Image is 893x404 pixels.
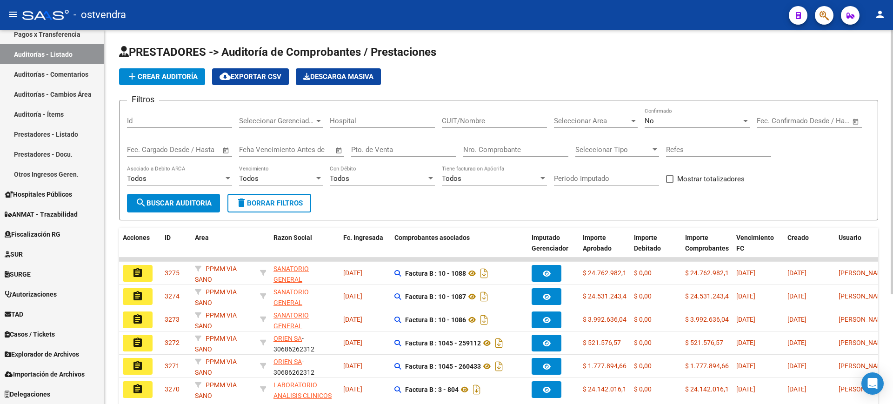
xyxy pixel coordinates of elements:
[851,116,861,127] button: Open calendar
[405,363,481,370] strong: Factura B : 1045 - 260433
[634,234,661,252] span: Importe Debitado
[195,358,237,376] span: PPMM VIA SANO
[165,234,171,241] span: ID
[405,339,481,347] strong: Factura B : 1045 - 259112
[127,146,165,154] input: Fecha inicio
[127,93,159,106] h3: Filtros
[195,265,237,283] span: PPMM VIA SANO
[405,270,466,277] strong: Factura B : 10 - 1088
[5,229,60,239] span: Fiscalización RG
[736,269,755,277] span: [DATE]
[5,329,55,339] span: Casos / Tickets
[528,228,579,269] datatable-header-cell: Imputado Gerenciador
[839,269,888,277] span: [PERSON_NAME]
[195,234,209,241] span: Area
[478,266,490,281] i: Descargar documento
[119,68,205,85] button: Crear Auditoría
[195,288,237,306] span: PPMM VIA SANO
[127,194,220,212] button: Buscar Auditoria
[195,381,237,399] span: PPMM VIA SANO
[634,339,652,346] span: $ 0,00
[273,310,336,330] div: - 30546127652
[135,199,212,207] span: Buscar Auditoria
[340,228,391,269] datatable-header-cell: Fc. Ingresada
[839,292,888,300] span: [PERSON_NAME]
[273,288,326,338] span: SANATORIO GENERAL [PERSON_NAME] CLINICA PRIVADA S.R.L.
[343,385,362,393] span: [DATE]
[239,174,259,183] span: Todos
[227,194,311,212] button: Borrar Filtros
[839,385,888,393] span: [PERSON_NAME]
[273,287,336,306] div: - 30546127652
[736,234,774,252] span: Vencimiento FC
[127,71,138,82] mat-icon: add
[173,146,218,154] input: Fecha fin
[787,339,806,346] span: [DATE]
[736,316,755,323] span: [DATE]
[583,234,612,252] span: Importe Aprobado
[273,358,302,365] span: ORIEN SA
[685,316,729,323] span: $ 3.992.636,04
[634,269,652,277] span: $ 0,00
[583,385,630,393] span: $ 24.142.016,10
[839,339,888,346] span: [PERSON_NAME]
[220,71,231,82] mat-icon: cloud_download
[579,228,630,269] datatable-header-cell: Importe Aprobado
[273,333,336,353] div: - 30686262312
[634,316,652,323] span: $ 0,00
[575,146,651,154] span: Seleccionar Tipo
[685,234,729,252] span: Importe Comprobantes
[787,362,806,370] span: [DATE]
[733,228,784,269] datatable-header-cell: Vencimiento FC
[554,117,629,125] span: Seleccionar Area
[236,199,303,207] span: Borrar Filtros
[685,269,733,277] span: $ 24.762.982,11
[123,234,150,241] span: Acciones
[127,174,147,183] span: Todos
[471,382,483,397] i: Descargar documento
[405,386,459,393] strong: Factura B : 3 - 804
[135,197,147,208] mat-icon: search
[787,292,806,300] span: [DATE]
[161,228,191,269] datatable-header-cell: ID
[5,369,85,379] span: Importación de Archivos
[630,228,681,269] datatable-header-cell: Importe Debitado
[394,234,470,241] span: Comprobantes asociados
[119,46,436,59] span: PRESTADORES -> Auditoría de Comprobantes / Prestaciones
[296,68,381,85] button: Descarga Masiva
[803,117,848,125] input: Fecha fin
[334,145,345,156] button: Open calendar
[787,385,806,393] span: [DATE]
[195,335,237,353] span: PPMM VIA SANO
[165,269,180,277] span: 3275
[583,339,621,346] span: $ 521.576,57
[273,357,336,376] div: - 30686262312
[583,292,630,300] span: $ 24.531.243,49
[839,362,888,370] span: [PERSON_NAME]
[493,336,505,351] i: Descargar documento
[343,292,362,300] span: [DATE]
[685,292,733,300] span: $ 24.531.243,49
[645,117,654,125] span: No
[405,316,466,324] strong: Factura B : 10 - 1086
[685,339,723,346] span: $ 521.576,57
[273,311,326,361] span: SANATORIO GENERAL [PERSON_NAME] CLINICA PRIVADA S.R.L.
[478,312,490,327] i: Descargar documento
[221,145,232,156] button: Open calendar
[303,73,373,81] span: Descarga Masiva
[132,267,143,278] mat-icon: assignment
[874,9,886,20] mat-icon: person
[273,380,336,399] div: - 30711542368
[391,228,528,269] datatable-header-cell: Comprobantes asociados
[7,9,19,20] mat-icon: menu
[634,385,652,393] span: $ 0,00
[343,234,383,241] span: Fc. Ingresada
[5,289,57,299] span: Autorizaciones
[5,269,31,279] span: SURGE
[5,249,23,259] span: SUR
[583,316,626,323] span: $ 3.992.636,04
[165,316,180,323] span: 3273
[757,117,794,125] input: Fecha inicio
[685,362,729,370] span: $ 1.777.894,66
[127,73,198,81] span: Crear Auditoría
